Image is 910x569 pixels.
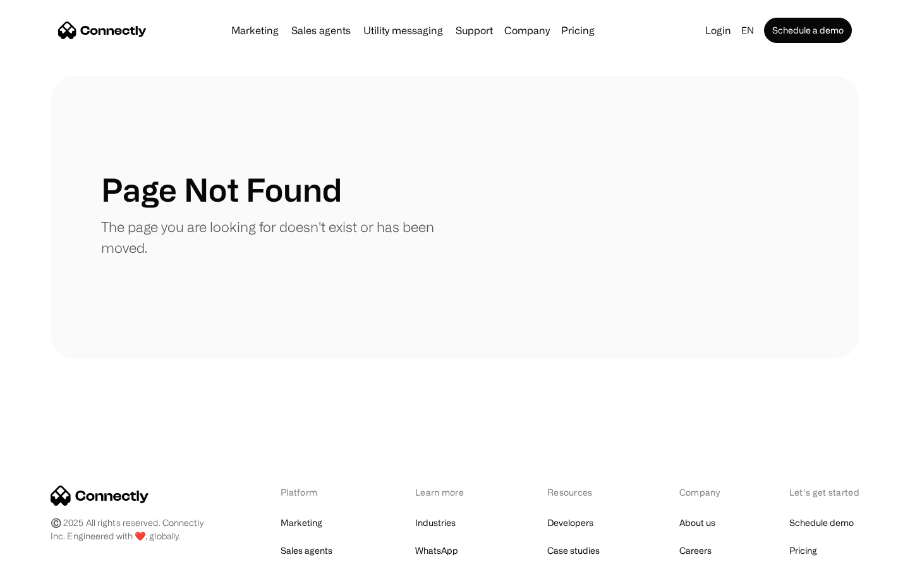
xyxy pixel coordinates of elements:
[547,542,600,560] a: Case studies
[700,21,736,39] a: Login
[415,486,482,499] div: Learn more
[226,25,284,35] a: Marketing
[547,486,614,499] div: Resources
[789,486,859,499] div: Let’s get started
[764,18,852,43] a: Schedule a demo
[789,514,854,532] a: Schedule demo
[679,514,715,532] a: About us
[789,542,817,560] a: Pricing
[504,21,550,39] div: Company
[547,514,593,532] a: Developers
[101,171,342,209] h1: Page Not Found
[451,25,498,35] a: Support
[415,542,458,560] a: WhatsApp
[281,542,332,560] a: Sales agents
[101,216,455,258] p: The page you are looking for doesn't exist or has been moved.
[556,25,600,35] a: Pricing
[281,514,322,532] a: Marketing
[281,486,349,499] div: Platform
[679,542,712,560] a: Careers
[286,25,356,35] a: Sales agents
[741,21,754,39] div: en
[358,25,448,35] a: Utility messaging
[415,514,456,532] a: Industries
[679,486,724,499] div: Company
